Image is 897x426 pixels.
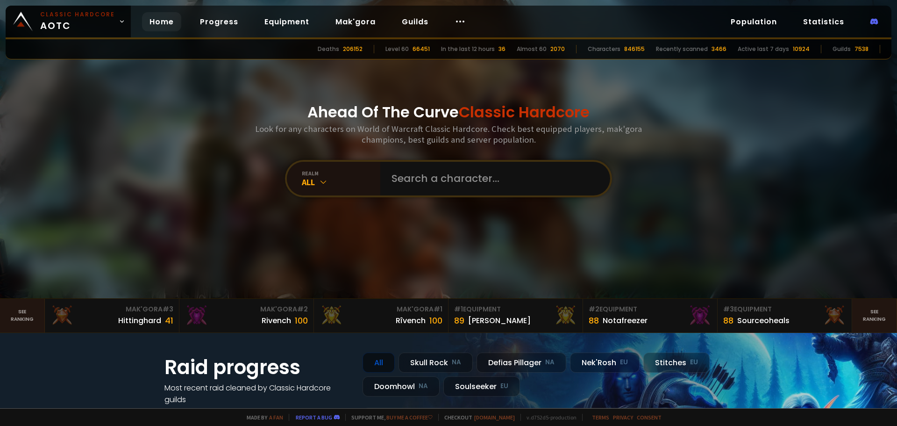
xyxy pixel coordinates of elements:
[429,314,442,327] div: 100
[343,45,363,53] div: 206152
[251,123,646,145] h3: Look for any characters on World of Warcraft Classic Hardcore. Check best equipped players, mak'g...
[589,314,599,327] div: 88
[345,414,433,421] span: Support me,
[318,45,339,53] div: Deaths
[852,299,897,332] a: Seeranking
[163,304,173,314] span: # 3
[296,414,332,421] a: Report a bug
[443,376,520,397] div: Soulseeker
[613,414,633,421] a: Privacy
[257,12,317,31] a: Equipment
[468,315,531,326] div: [PERSON_NAME]
[269,414,283,421] a: a fan
[164,382,351,405] h4: Most recent raid cleaned by Classic Hardcore guilds
[738,45,789,53] div: Active last 7 days
[570,353,640,373] div: Nek'Rosh
[448,299,583,332] a: #1Equipment89[PERSON_NAME]
[302,177,380,188] div: All
[517,45,547,53] div: Almost 60
[241,414,283,421] span: Made by
[307,101,590,123] h1: Ahead Of The Curve
[314,299,448,332] a: Mak'Gora#1Rîvench100
[386,414,433,421] a: Buy me a coffee
[723,304,734,314] span: # 3
[854,45,869,53] div: 7538
[718,299,852,332] a: #3Equipment88Sourceoheals
[40,10,115,19] small: Classic Hardcore
[396,315,426,326] div: Rîvench
[165,314,173,327] div: 41
[363,353,395,373] div: All
[164,353,351,382] h1: Raid progress
[723,304,846,314] div: Equipment
[723,12,784,31] a: Population
[624,45,645,53] div: 846155
[452,358,461,367] small: NA
[454,314,464,327] div: 89
[477,353,566,373] div: Defias Pillager
[179,299,314,332] a: Mak'Gora#2Rivench100
[589,304,599,314] span: # 2
[185,304,308,314] div: Mak'Gora
[712,45,726,53] div: 3466
[164,406,225,417] a: See all progress
[262,315,291,326] div: Rivench
[592,414,609,421] a: Terms
[297,304,308,314] span: # 2
[498,45,505,53] div: 36
[438,414,515,421] span: Checkout
[320,304,442,314] div: Mak'Gora
[142,12,181,31] a: Home
[603,315,648,326] div: Notafreezer
[192,12,246,31] a: Progress
[6,6,131,37] a: Classic HardcoreAOTC
[40,10,115,33] span: AOTC
[328,12,383,31] a: Mak'gora
[620,358,628,367] small: EU
[441,45,495,53] div: In the last 12 hours
[413,45,430,53] div: 66451
[50,304,173,314] div: Mak'Gora
[583,299,718,332] a: #2Equipment88Notafreezer
[793,45,810,53] div: 10924
[118,315,161,326] div: Hittinghard
[588,45,620,53] div: Characters
[45,299,179,332] a: Mak'Gora#3Hittinghard41
[656,45,708,53] div: Recently scanned
[394,12,436,31] a: Guilds
[723,314,733,327] div: 88
[399,353,473,373] div: Skull Rock
[302,170,380,177] div: realm
[386,162,599,195] input: Search a character...
[459,101,590,123] span: Classic Hardcore
[419,382,428,391] small: NA
[385,45,409,53] div: Level 60
[434,304,442,314] span: # 1
[295,314,308,327] div: 100
[690,358,698,367] small: EU
[454,304,577,314] div: Equipment
[833,45,851,53] div: Guilds
[796,12,852,31] a: Statistics
[363,376,440,397] div: Doomhowl
[500,382,508,391] small: EU
[520,414,577,421] span: v. d752d5 - production
[550,45,565,53] div: 2070
[737,315,790,326] div: Sourceoheals
[643,353,710,373] div: Stitches
[637,414,662,421] a: Consent
[454,304,463,314] span: # 1
[545,358,555,367] small: NA
[474,414,515,421] a: [DOMAIN_NAME]
[589,304,712,314] div: Equipment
